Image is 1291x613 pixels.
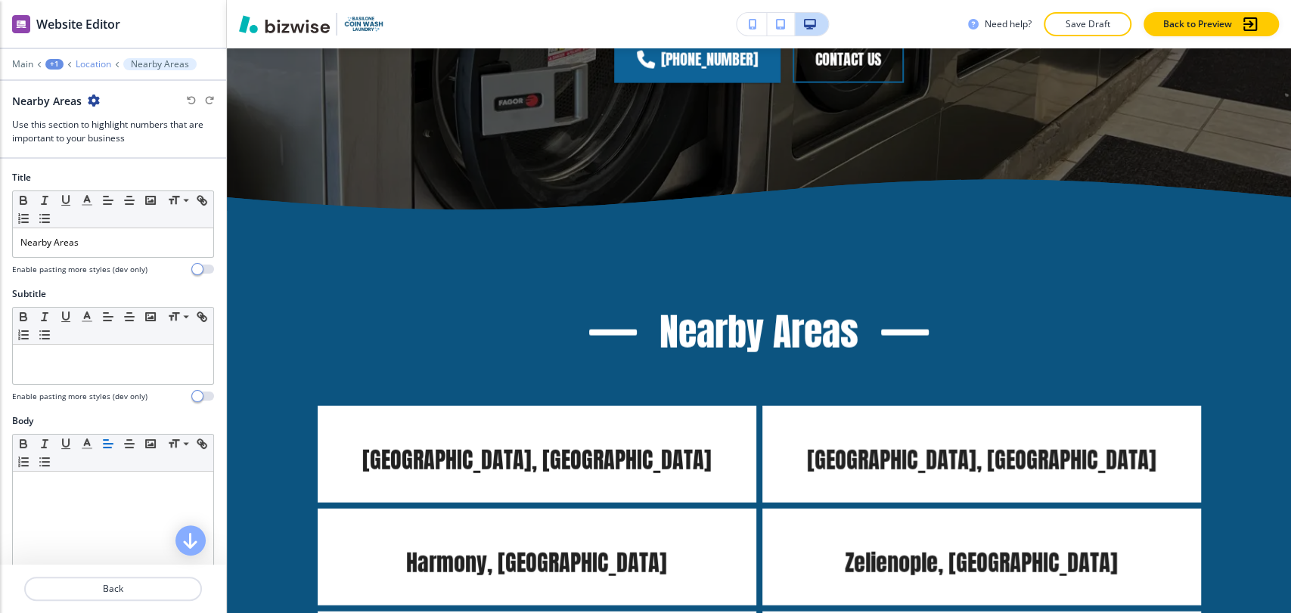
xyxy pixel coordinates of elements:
[1144,12,1279,36] button: Back to Preview
[12,287,46,301] h2: Subtitle
[845,548,1118,578] p: Zelienople, [GEOGRAPHIC_DATA]
[12,59,33,70] button: Main
[12,171,31,184] h2: Title
[985,17,1032,31] h3: Need help?
[24,577,202,601] button: Back
[123,58,197,70] button: Nearby Areas
[1163,17,1232,31] p: Back to Preview
[36,15,120,33] h2: Website Editor
[239,15,330,33] img: Bizwise Logo
[12,414,33,428] h2: Body
[12,93,82,109] h2: Nearby Areas
[343,15,384,33] img: Your Logo
[362,445,712,475] p: [GEOGRAPHIC_DATA], [GEOGRAPHIC_DATA]
[793,36,904,83] button: Contact us
[131,59,189,70] p: Nearby Areas
[45,59,64,70] button: +1
[12,391,147,402] h4: Enable pasting more styles (dev only)
[12,15,30,33] img: editor icon
[659,307,858,358] p: Nearby Areas
[1063,17,1112,31] p: Save Draft
[1044,12,1131,36] button: Save Draft
[12,264,147,275] h4: Enable pasting more styles (dev only)
[26,582,200,596] p: Back
[20,236,206,249] p: Nearby Areas
[406,548,667,578] p: Harmony, [GEOGRAPHIC_DATA]
[12,118,214,145] h3: Use this section to highlight numbers that are important to your business
[807,445,1156,475] p: [GEOGRAPHIC_DATA], [GEOGRAPHIC_DATA]
[614,36,780,83] a: [PHONE_NUMBER]
[76,59,111,70] button: Location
